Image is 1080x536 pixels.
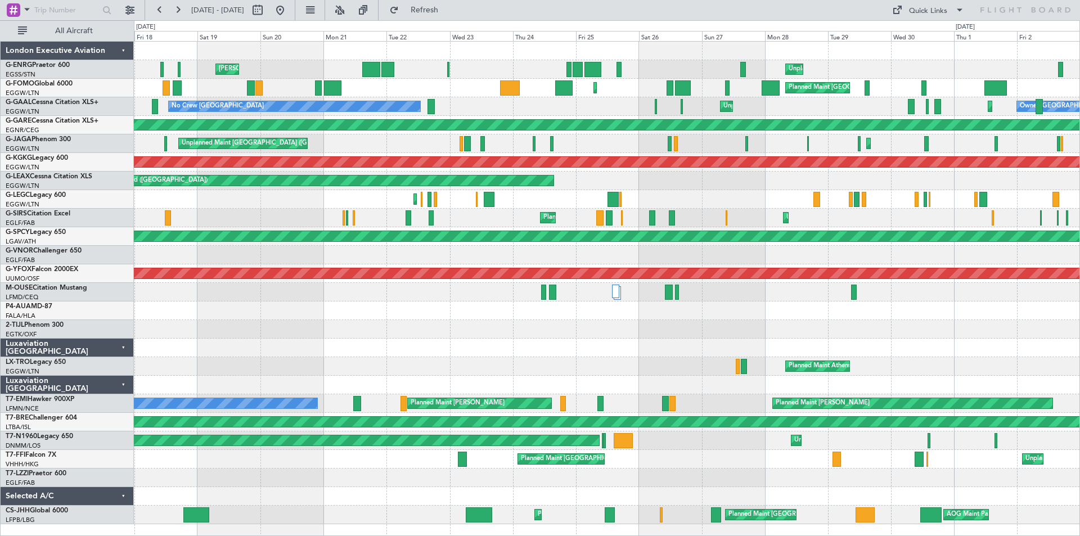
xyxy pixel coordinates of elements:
[29,27,119,35] span: All Aircraft
[6,118,98,124] a: G-GARECessna Citation XLS+
[6,433,73,440] a: T7-N1960Legacy 650
[6,285,87,291] a: M-OUSECitation Mustang
[6,80,73,87] a: G-FOMOGlobal 6000
[1017,31,1080,41] div: Fri 2
[786,209,971,226] div: Unplanned Maint [GEOGRAPHIC_DATA] ([GEOGRAPHIC_DATA])
[6,433,37,440] span: T7-N1960
[136,22,155,32] div: [DATE]
[6,359,66,366] a: LX-TROLegacy 650
[6,266,78,273] a: G-YFOXFalcon 2000EX
[6,229,66,236] a: G-SPCYLegacy 650
[6,155,68,161] a: G-KGKGLegacy 600
[6,330,37,339] a: EGTK/OXF
[6,470,66,477] a: T7-LZZIPraetor 600
[870,135,1047,152] div: Planned Maint [GEOGRAPHIC_DATA] ([GEOGRAPHIC_DATA])
[538,506,715,523] div: Planned Maint [GEOGRAPHIC_DATA] ([GEOGRAPHIC_DATA])
[411,395,505,412] div: Planned Maint [PERSON_NAME]
[450,31,513,41] div: Wed 23
[6,99,31,106] span: G-GAAL
[6,192,30,199] span: G-LEGC
[776,395,870,412] div: Planned Maint [PERSON_NAME]
[6,145,39,153] a: EGGW/LTN
[765,31,828,41] div: Mon 28
[513,31,576,41] div: Thu 24
[947,506,1065,523] div: AOG Maint Paris ([GEOGRAPHIC_DATA])
[6,303,52,310] a: P4-AUAMD-87
[6,415,29,421] span: T7-BRE
[6,80,34,87] span: G-FOMO
[6,229,30,236] span: G-SPCY
[6,507,68,514] a: CS-JHHGlobal 6000
[6,200,39,209] a: EGGW/LTN
[543,209,721,226] div: Planned Maint [GEOGRAPHIC_DATA] ([GEOGRAPHIC_DATA])
[576,31,639,41] div: Fri 25
[789,358,918,375] div: Planned Maint Athens ([PERSON_NAME] Intl)
[197,31,260,41] div: Sat 19
[6,396,74,403] a: T7-EMIHawker 900XP
[6,136,31,143] span: G-JAGA
[172,98,264,115] div: No Crew [GEOGRAPHIC_DATA]
[74,172,208,189] div: Planned Maint Oxford ([GEOGRAPHIC_DATA])
[6,247,33,254] span: G-VNOR
[6,155,32,161] span: G-KGKG
[6,479,35,487] a: EGLF/FAB
[6,107,39,116] a: EGGW/LTN
[6,470,29,477] span: T7-LZZI
[6,256,35,264] a: EGLF/FAB
[6,136,71,143] a: G-JAGAPhenom 300
[6,322,24,328] span: 2-TIJL
[6,367,39,376] a: EGGW/LTN
[6,219,35,227] a: EGLF/FAB
[134,31,197,41] div: Fri 18
[794,432,983,449] div: Unplanned Maint Lagos ([GEOGRAPHIC_DATA][PERSON_NAME])
[828,31,891,41] div: Tue 29
[6,415,77,421] a: T7-BREChallenger 604
[12,22,122,40] button: All Aircraft
[6,70,35,79] a: EGSS/STN
[728,506,906,523] div: Planned Maint [GEOGRAPHIC_DATA] ([GEOGRAPHIC_DATA])
[6,210,70,217] a: G-SIRSCitation Excel
[6,182,39,190] a: EGGW/LTN
[886,1,970,19] button: Quick Links
[6,303,31,310] span: P4-AUA
[723,98,908,115] div: Unplanned Maint [GEOGRAPHIC_DATA] ([GEOGRAPHIC_DATA])
[384,1,452,19] button: Refresh
[6,452,25,458] span: T7-FFI
[789,79,966,96] div: Planned Maint [GEOGRAPHIC_DATA] ([GEOGRAPHIC_DATA])
[34,2,99,19] input: Trip Number
[6,173,30,180] span: G-LEAX
[6,89,39,97] a: EGGW/LTN
[219,61,340,78] div: [PERSON_NAME] ([GEOGRAPHIC_DATA])
[909,6,947,17] div: Quick Links
[6,322,64,328] a: 2-TIJLPhenom 300
[6,312,35,320] a: FALA/HLA
[639,31,702,41] div: Sat 26
[702,31,765,41] div: Sun 27
[6,62,70,69] a: G-ENRGPraetor 600
[6,163,39,172] a: EGGW/LTN
[6,516,35,524] a: LFPB/LBG
[6,359,30,366] span: LX-TRO
[6,210,27,217] span: G-SIRS
[6,247,82,254] a: G-VNORChallenger 650
[182,135,367,152] div: Unplanned Maint [GEOGRAPHIC_DATA] ([GEOGRAPHIC_DATA])
[191,5,244,15] span: [DATE] - [DATE]
[789,61,974,78] div: Unplanned Maint [GEOGRAPHIC_DATA] ([GEOGRAPHIC_DATA])
[6,173,92,180] a: G-LEAXCessna Citation XLS
[6,237,36,246] a: LGAV/ATH
[6,404,39,413] a: LFMN/NCE
[6,460,39,469] a: VHHH/HKG
[956,22,975,32] div: [DATE]
[6,452,56,458] a: T7-FFIFalcon 7X
[260,31,323,41] div: Sun 20
[386,31,449,41] div: Tue 22
[6,507,30,514] span: CS-JHH
[6,293,38,301] a: LFMD/CEQ
[6,396,28,403] span: T7-EMI
[323,31,386,41] div: Mon 21
[401,6,448,14] span: Refresh
[6,99,98,106] a: G-GAALCessna Citation XLS+
[6,118,31,124] span: G-GARE
[891,31,954,41] div: Wed 30
[521,451,709,467] div: Planned Maint [GEOGRAPHIC_DATA] ([GEOGRAPHIC_DATA] Intl)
